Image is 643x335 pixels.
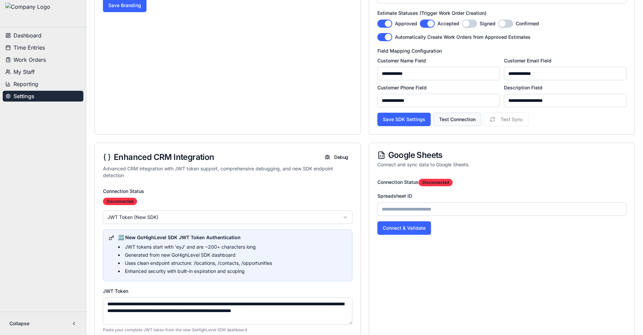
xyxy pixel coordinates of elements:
label: Estimate Statuses (Trigger Work Order Creation) [377,10,486,16]
label: Connection Status [377,179,419,185]
button: My Staff [3,66,83,77]
label: confirmed [516,21,539,26]
label: Customer Name Field [377,58,426,63]
li: Generated from new GoHighLevel SDK dashboard [118,252,347,258]
span: Work Orders [14,56,46,64]
button: Save SDK Settings [377,113,431,126]
label: Customer Email Field [504,58,552,63]
button: Settings [3,91,83,102]
label: Connection Status [103,188,144,194]
div: Enhanced CRM Integration [103,151,352,163]
span: Settings [14,92,34,100]
p: Paste your complete JWT token from the new GoHighLevel SDK dashboard [103,327,352,333]
span: Reporting [14,80,38,88]
li: Enhanced security with built-in expiration and scoping [118,268,347,275]
div: Advanced CRM integration with JWT token support, comprehensive debugging, and new SDK endpoint de... [103,165,352,179]
img: Company Logo [5,3,50,24]
label: Customer Phone Field [377,85,427,90]
label: signed [480,21,495,26]
button: Dashboard [3,30,83,41]
label: Field Mapping Configuration [377,48,442,54]
button: Test Connection [433,113,481,126]
span: Dashboard [14,31,42,39]
label: Spreadsheet ID [377,193,412,199]
span: Time Entries [14,44,45,52]
li: JWT tokens start with 'eyJ' and are ~200+ characters long [118,244,347,250]
div: disconnected [103,198,137,205]
li: Uses clean endpoint structure: /locations, /contacts, /opportunities [118,260,347,267]
div: 🆕 New GoHighLevel SDK JWT Token Authentication [118,234,347,241]
div: disconnected [419,179,453,186]
div: Connect and sync data to Google Sheets. [377,161,627,168]
button: Time Entries [3,42,83,53]
span: Collapse [9,320,29,327]
button: Debug [321,151,352,163]
label: approved [395,21,417,26]
div: Google Sheets [377,151,627,159]
button: Reporting [3,79,83,89]
button: Connect & Validate [377,221,431,235]
span: My Staff [14,68,35,76]
label: Description Field [504,85,542,90]
label: accepted [437,21,459,26]
label: JWT Token [103,288,128,294]
button: Collapse [5,317,81,330]
label: Automatically Create Work Orders from Approved Estimates [395,35,531,39]
button: Work Orders [3,54,83,65]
